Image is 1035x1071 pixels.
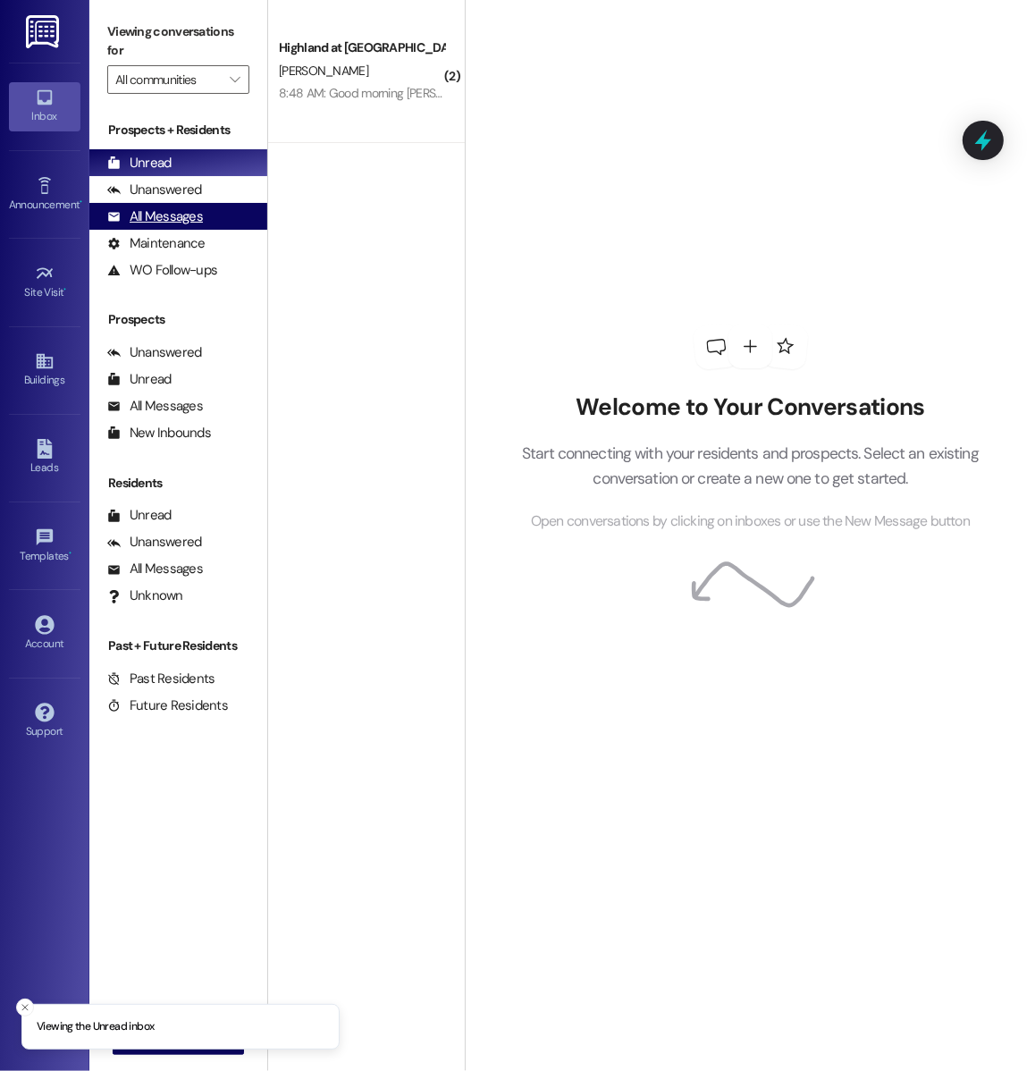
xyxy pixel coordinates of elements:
span: Open conversations by clicking on inboxes or use the New Message button [531,510,970,533]
div: Unanswered [107,533,202,552]
div: New Inbounds [107,424,211,443]
a: Support [9,697,80,746]
div: Unread [107,506,172,525]
span: • [80,196,82,208]
div: All Messages [107,560,203,578]
div: All Messages [107,397,203,416]
div: Maintenance [107,234,206,253]
div: Future Residents [107,696,228,715]
a: Buildings [9,346,80,394]
a: Leads [9,434,80,482]
div: Unknown [107,586,183,605]
a: Site Visit • [9,258,80,307]
span: • [64,283,67,296]
a: Account [9,610,80,658]
p: Start connecting with your residents and prospects. Select an existing conversation or create a n... [495,441,1006,492]
button: Close toast [16,999,34,1016]
div: Past + Future Residents [89,637,267,655]
i:  [230,72,240,87]
a: Inbox [9,82,80,131]
a: Templates • [9,522,80,570]
div: Unread [107,154,172,173]
div: Highland at [GEOGRAPHIC_DATA] [279,38,444,57]
div: All Messages [107,207,203,226]
p: Viewing the Unread inbox [37,1019,154,1035]
div: Prospects + Residents [89,121,267,139]
div: Unanswered [107,343,202,362]
span: [PERSON_NAME] [279,63,368,79]
div: Unread [107,370,172,389]
div: WO Follow-ups [107,261,217,280]
input: All communities [115,65,221,94]
div: Unanswered [107,181,202,199]
label: Viewing conversations for [107,18,249,65]
h2: Welcome to Your Conversations [495,393,1006,422]
div: Past Residents [107,670,215,688]
span: • [69,547,72,560]
div: Residents [89,474,267,493]
img: ResiDesk Logo [26,15,63,48]
div: Prospects [89,310,267,329]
